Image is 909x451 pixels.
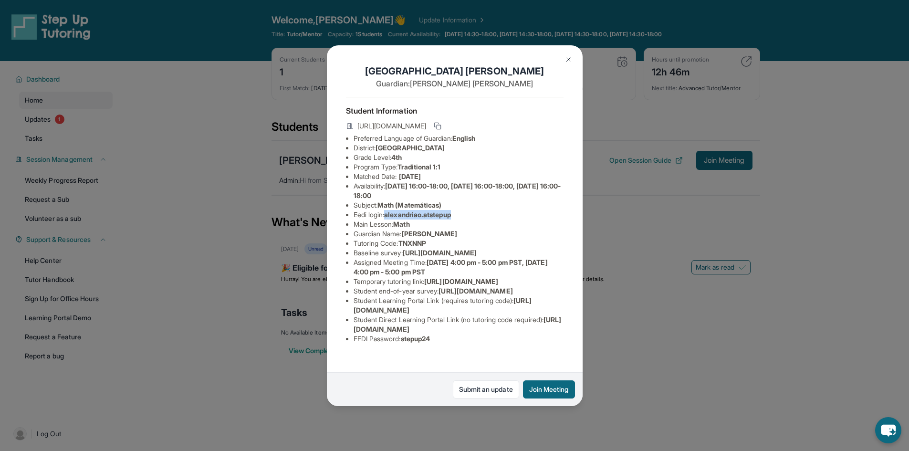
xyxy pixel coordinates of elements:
span: [DATE] 16:00-18:00, [DATE] 16:00-18:00, [DATE] 16:00-18:00 [354,182,561,199]
span: [GEOGRAPHIC_DATA] [376,144,445,152]
h1: [GEOGRAPHIC_DATA] [PERSON_NAME] [346,64,564,78]
li: Temporary tutoring link : [354,277,564,286]
span: English [452,134,476,142]
button: chat-button [875,417,901,443]
span: Math [393,220,409,228]
li: Subject : [354,200,564,210]
li: Baseline survey : [354,248,564,258]
li: Grade Level: [354,153,564,162]
span: [URL][DOMAIN_NAME] [424,277,498,285]
span: [URL][DOMAIN_NAME] [403,249,477,257]
li: Assigned Meeting Time : [354,258,564,277]
li: Tutoring Code : [354,239,564,248]
li: Student end-of-year survey : [354,286,564,296]
img: Close Icon [564,56,572,63]
li: Program Type: [354,162,564,172]
li: EEDI Password : [354,334,564,344]
button: Copy link [432,120,443,132]
li: Guardian Name : [354,229,564,239]
li: Main Lesson : [354,220,564,229]
li: Preferred Language of Guardian: [354,134,564,143]
button: Join Meeting [523,380,575,399]
li: Student Direct Learning Portal Link (no tutoring code required) : [354,315,564,334]
span: alexandriao.atstepup [384,210,450,219]
span: [PERSON_NAME] [402,230,458,238]
span: TNXNNP [398,239,426,247]
a: Submit an update [453,380,519,399]
p: Guardian: [PERSON_NAME] [PERSON_NAME] [346,78,564,89]
span: stepup24 [401,335,430,343]
span: Math (Matemáticas) [377,201,441,209]
h4: Student Information [346,105,564,116]
li: District: [354,143,564,153]
li: Eedi login : [354,210,564,220]
span: Traditional 1:1 [397,163,440,171]
span: [DATE] [399,172,421,180]
li: Student Learning Portal Link (requires tutoring code) : [354,296,564,315]
span: [URL][DOMAIN_NAME] [439,287,512,295]
li: Availability: [354,181,564,200]
span: 4th [391,153,402,161]
span: [URL][DOMAIN_NAME] [357,121,426,131]
span: [DATE] 4:00 pm - 5:00 pm PST, [DATE] 4:00 pm - 5:00 pm PST [354,258,548,276]
li: Matched Date: [354,172,564,181]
